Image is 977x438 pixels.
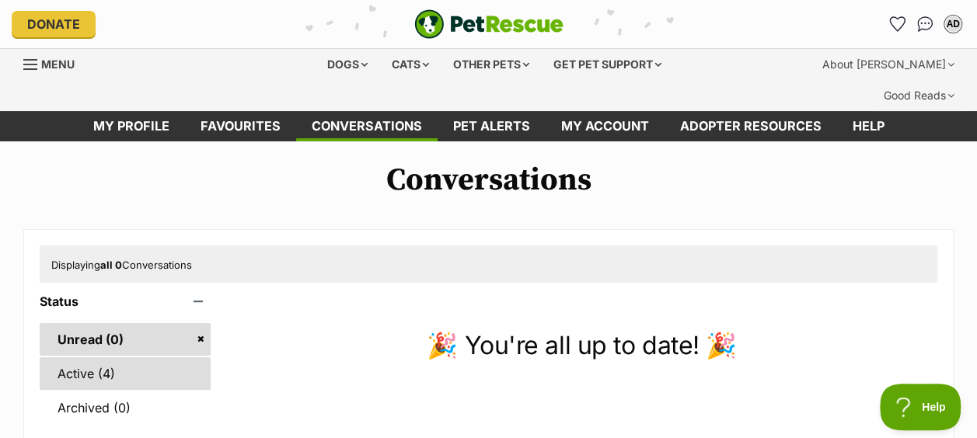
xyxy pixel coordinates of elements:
img: chat-41dd97257d64d25036548639549fe6c8038ab92f7586957e7f3b1b290dea8141.svg [917,16,933,32]
a: Adopter resources [665,111,837,141]
div: Get pet support [543,49,672,80]
img: logo-e224e6f780fb5917bec1dbf3a21bbac754714ae5b6737aabdf751b685950b380.svg [414,9,564,39]
div: Other pets [442,49,540,80]
a: Active (4) [40,357,211,390]
a: Archived (0) [40,391,211,424]
ul: Account quick links [885,12,965,36]
a: Help [837,111,900,141]
a: Favourites [185,111,296,141]
p: 🎉 You're all up to date! 🎉 [226,327,937,364]
button: My account [940,12,965,36]
a: Unread (0) [40,323,211,356]
a: conversations [296,111,438,141]
a: PetRescue [414,9,564,39]
strong: all 0 [100,259,122,271]
div: Dogs [316,49,379,80]
span: Menu [41,57,75,71]
a: Conversations [912,12,937,36]
span: Displaying Conversations [51,259,192,271]
header: Status [40,294,211,308]
a: My profile [78,111,185,141]
a: Favourites [885,12,909,36]
div: Good Reads [873,80,965,111]
a: My account [546,111,665,141]
div: AD [945,16,961,32]
div: About [PERSON_NAME] [811,49,965,80]
iframe: Help Scout Beacon - Open [880,384,961,430]
a: Pet alerts [438,111,546,141]
div: Cats [381,49,440,80]
a: Donate [12,11,96,37]
a: Menu [23,49,85,77]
